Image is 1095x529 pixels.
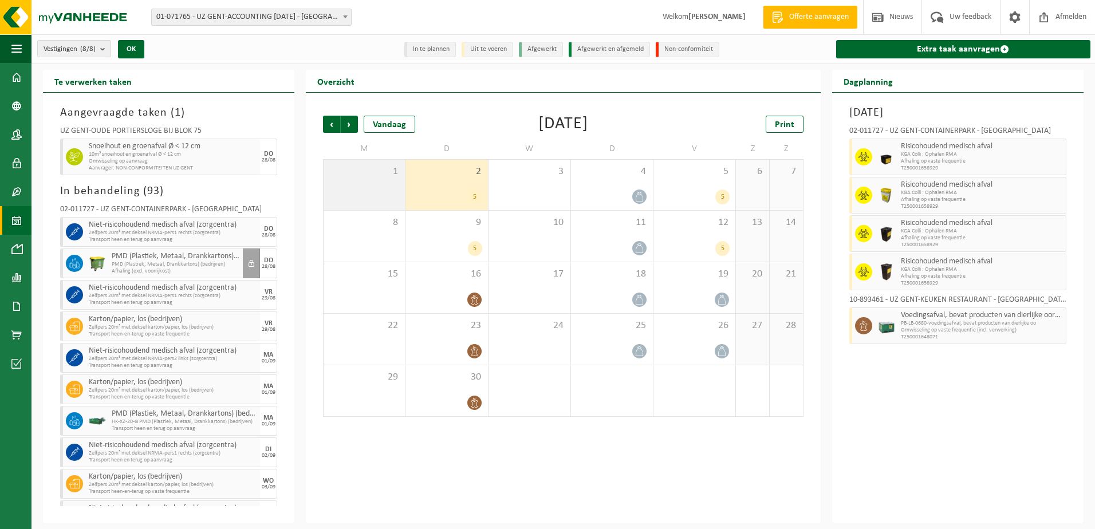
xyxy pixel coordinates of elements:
[264,226,273,232] div: DO
[262,484,275,490] div: 03/09
[151,9,352,26] span: 01-071765 - UZ GENT-ACCOUNTING 0 BC - GENT
[901,311,1063,320] span: Voedingsafval, bevat producten van dierlijke oorsprong, gemengde verpakking (exclusief glas), cat...
[411,268,482,281] span: 16
[569,42,650,57] li: Afgewerkt en afgemeld
[341,116,358,133] span: Volgende
[901,219,1063,228] span: Risicohoudend medisch afval
[329,371,399,384] span: 29
[775,216,797,229] span: 14
[89,417,106,425] img: HK-XZ-20-GN-03
[112,252,240,261] span: PMD (Plastiek, Metaal, Drankkartons) (bedrijven)
[89,220,257,230] span: Niet-risicohoudend medisch afval (zorgcentra)
[89,142,257,151] span: Snoeihout en groenafval Ø < 12 cm
[89,362,257,369] span: Transport heen en terug op aanvraag
[742,268,763,281] span: 20
[329,319,399,332] span: 22
[901,235,1063,242] span: Afhaling op vaste frequentie
[118,40,144,58] button: OK
[89,158,257,165] span: Omwisseling op aanvraag
[577,165,647,178] span: 4
[577,216,647,229] span: 11
[878,148,895,165] img: LP-SB-00030-HPE-51
[832,70,904,92] h2: Dagplanning
[901,151,1063,158] span: KGA Colli : Ophalen RMA
[262,421,275,427] div: 01/09
[742,165,763,178] span: 6
[89,450,257,457] span: Zelfpers 20m³ met deksel NRMA-pers1 rechts (zorgcentra)
[770,139,803,159] td: Z
[715,190,730,204] div: 5
[763,6,857,29] a: Offerte aanvragen
[89,331,257,338] span: Transport heen-en-terug op vaste frequentie
[519,42,563,57] li: Afgewerkt
[329,216,399,229] span: 8
[89,346,257,356] span: Niet-risicohoudend medisch afval (zorgcentra)
[89,165,257,172] span: Aanvrager: NON-CONFORMITEITEN UZ GENT
[901,165,1063,172] span: T250001658929
[901,273,1063,280] span: Afhaling op vaste frequentie
[264,257,273,264] div: DO
[89,488,257,495] span: Transport heen-en-terug op vaste frequentie
[736,139,770,159] td: Z
[901,327,1063,334] span: Omwisseling op vaste frequentie (incl. verwerking)
[775,165,797,178] span: 7
[494,165,565,178] span: 3
[901,334,1063,341] span: T250001648071
[112,409,257,419] span: PMD (Plastiek, Metaal, Drankkartons) (bedrijven)
[901,228,1063,235] span: KGA Colli : Ophalen RMA
[836,40,1090,58] a: Extra taak aanvragen
[89,230,257,236] span: Zelfpers 20m³ met deksel NRMA-pers1 rechts (zorgcentra)
[80,45,96,53] count: (8/8)
[89,324,257,331] span: Zelfpers 20m³ met deksel karton/papier, los (bedrijven)
[786,11,852,23] span: Offerte aanvragen
[147,185,160,197] span: 93
[89,283,257,293] span: Niet-risicohoudend medisch afval (zorgcentra)
[262,453,275,459] div: 02/09
[60,104,277,121] h3: Aangevraagde taken ( )
[538,116,588,133] div: [DATE]
[878,317,895,334] img: PB-LB-0680-HPE-GN-01
[262,390,275,396] div: 01/09
[89,457,257,464] span: Transport heen en terug op aanvraag
[112,261,240,268] span: PMD (Plastiek, Metaal, Drankkartons) (bedrijven)
[262,295,275,301] div: 29/08
[901,280,1063,287] span: T250001658929
[60,127,277,139] div: UZ GENT-OUDE PORTIERSLOGE BIJ BLOK 75
[901,266,1063,273] span: KGA Colli : Ophalen RMA
[175,107,181,119] span: 1
[653,139,736,159] td: V
[411,319,482,332] span: 23
[152,9,351,25] span: 01-071765 - UZ GENT-ACCOUNTING 0 BC - GENT
[571,139,653,159] td: D
[901,142,1063,151] span: Risicohoudend medisch afval
[263,477,274,484] div: WO
[411,216,482,229] span: 9
[112,419,257,425] span: HK-XZ-20-G PMD (Plastiek, Metaal, Drankkartons) (bedrijven)
[264,151,273,157] div: DO
[878,187,895,204] img: LP-SB-00045-CRB-21
[89,151,257,158] span: 10m³ snoeihout en groenafval Ø < 12 cm
[262,232,275,238] div: 28/08
[878,263,895,281] img: LP-SB-00060-HPE-51
[775,268,797,281] span: 21
[659,319,730,332] span: 26
[60,206,277,217] div: 02-011727 - UZ GENT-CONTAINERPARK - [GEOGRAPHIC_DATA]
[901,242,1063,248] span: T250001658929
[659,165,730,178] span: 5
[878,225,895,242] img: LP-SB-00050-HPE-51
[262,264,275,270] div: 28/08
[37,40,111,57] button: Vestigingen(8/8)
[901,190,1063,196] span: KGA Colli : Ophalen RMA
[577,268,647,281] span: 18
[323,116,340,133] span: Vorige
[89,315,257,324] span: Karton/papier, los (bedrijven)
[901,203,1063,210] span: T250001658929
[405,139,488,159] td: D
[265,446,271,453] div: DI
[766,116,803,133] a: Print
[494,319,565,332] span: 24
[89,472,257,481] span: Karton/papier, los (bedrijven)
[323,139,405,159] td: M
[89,441,257,450] span: Niet-risicohoudend medisch afval (zorgcentra)
[411,165,482,178] span: 2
